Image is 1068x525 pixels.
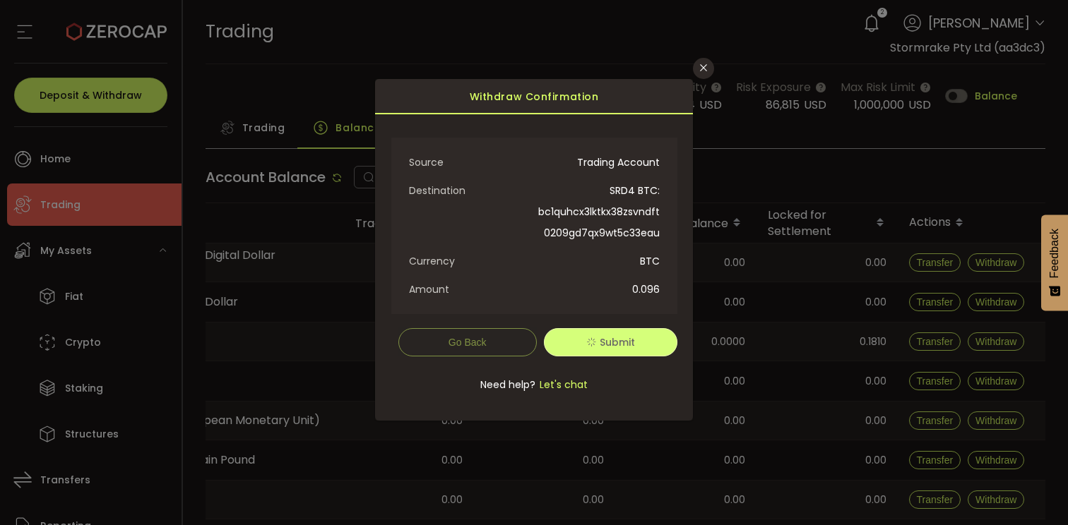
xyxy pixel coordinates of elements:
[409,251,535,272] span: Currency
[480,378,535,392] span: Need help?
[534,251,660,272] span: BTC
[409,152,535,173] span: Source
[534,180,660,243] span: SRD4 BTC: bc1quhcx3lktkx38zsvndft0209gd7qx9wt5c33eau
[534,279,660,300] span: 0.096
[409,180,535,201] span: Destination
[409,279,535,300] span: Amount
[375,79,693,421] div: dialog
[535,378,588,392] span: Let's chat
[534,152,660,173] span: Trading Account
[449,337,487,348] span: Go Back
[1048,229,1061,278] span: Feedback
[997,457,1068,525] iframe: Chat Widget
[398,328,537,356] button: Go Back
[1041,215,1068,310] button: Feedback - Show survey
